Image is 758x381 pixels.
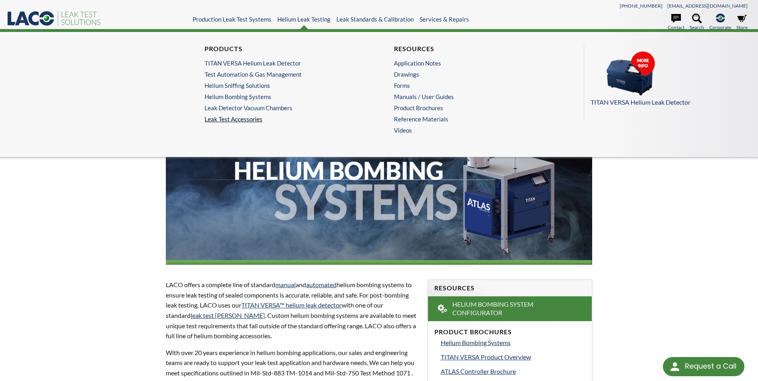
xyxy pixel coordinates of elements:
a: Videos [394,127,553,134]
p: With over 20 years experience in helium bombing applications, our sales and engineering teams are... [166,347,418,378]
a: Leak Standards & Calibration [336,16,414,23]
a: Drawings [394,71,549,78]
p: LACO offers a complete line of standard and helium bombing systems to ensure leak testing of seal... [166,280,418,341]
a: Helium Bombing System Configurator [428,296,592,321]
a: TITAN VERSA Product Overview [441,352,585,362]
a: Forms [394,82,549,89]
div: Request a Call [685,357,736,375]
img: Helium Bombing Systems Banner [166,94,592,265]
a: automated [306,281,336,288]
a: Manuals / User Guides [394,93,549,100]
a: ATLAS Controller Brochure [441,366,585,377]
span: Helium Bombing Systems [441,339,511,346]
a: Leak Test Accessories [205,115,364,123]
h4: Resources [394,45,549,53]
img: Menu_Pods_TV.png [591,51,670,96]
a: TITAN VERSA™ helium leak detector [241,301,342,309]
h4: Resources [434,284,585,292]
h4: Product Brochures [434,328,585,336]
a: Production Leak Test Systems [193,16,271,23]
a: Test Automation & Gas Management [205,71,360,78]
a: Application Notes [394,60,549,67]
a: Helium Sniffing Solutions [205,82,360,89]
span: TITAN VERSA Product Overview [441,353,531,361]
span: ATLAS Controller Brochure [441,367,516,375]
a: leak test [PERSON_NAME] [191,312,265,319]
a: Contact [668,14,684,31]
a: Helium Bombing Systems [205,93,360,100]
a: Helium Leak Testing [277,16,330,23]
img: round button [668,360,681,373]
a: TITAN VERSA Helium Leak Detector [205,60,360,67]
div: Request a Call [663,357,744,376]
a: TITAN VERSA Helium Leak Detector [591,51,743,107]
a: Reference Materials [394,115,549,123]
p: TITAN VERSA Helium Leak Detector [591,97,743,107]
span: Corporate [709,24,731,31]
span: Helium Bombing System Configurator [452,300,568,317]
a: Product Brochures [394,104,549,111]
h4: Products [205,45,360,53]
a: manual [275,281,296,288]
a: Search [690,14,704,31]
a: Store [736,14,748,31]
a: Services & Repairs [420,16,469,23]
a: [PHONE_NUMBER] [620,3,663,9]
a: [EMAIL_ADDRESS][DOMAIN_NAME] [667,3,748,9]
a: Helium Bombing Systems [441,337,585,348]
a: Leak Detector Vacuum Chambers [205,104,360,111]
